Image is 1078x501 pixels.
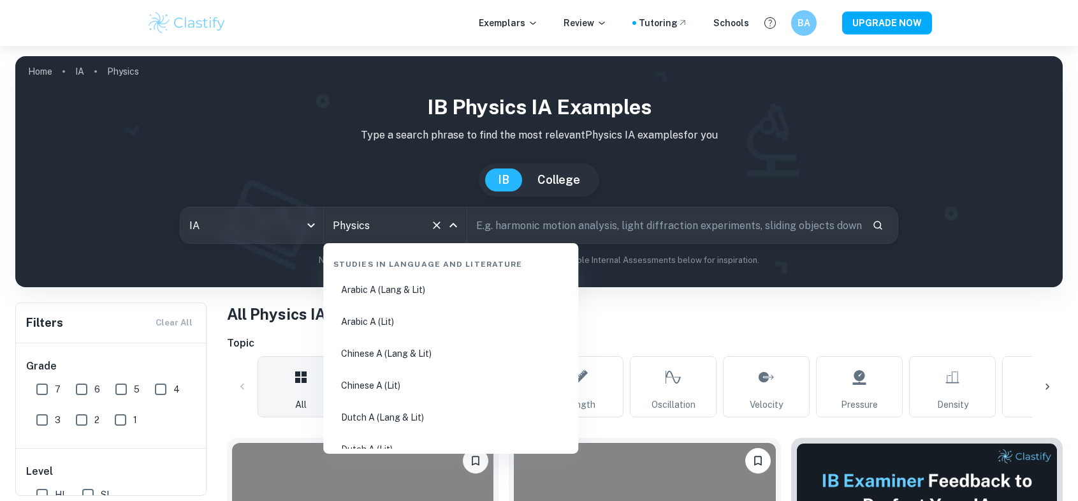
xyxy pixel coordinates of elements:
button: Search [867,214,889,236]
button: Clear [428,216,446,234]
h6: Filters [26,314,63,332]
p: Physics [107,64,139,79]
img: profile cover [15,56,1063,287]
span: Pressure [841,398,878,412]
span: Density [937,398,968,412]
li: Chinese A (Lang & Lit) [328,339,573,368]
h6: Topic [227,336,1063,351]
button: IB [485,168,522,191]
button: UPGRADE NOW [842,11,932,34]
h6: BA [796,16,811,30]
span: 1 [133,413,137,427]
h1: All Physics IA Examples [227,303,1063,325]
span: 5 [134,382,140,396]
span: 6 [94,382,100,396]
button: Help and Feedback [759,12,781,34]
p: Not sure what to search for? You can always look through our example Internal Assessments below f... [25,254,1053,267]
li: Arabic A (Lang & Lit) [328,275,573,304]
li: Dutch A (Lit) [328,435,573,464]
img: Clastify logo [147,10,228,36]
p: Review [564,16,607,30]
p: Exemplars [479,16,538,30]
h6: Grade [26,359,197,374]
h1: IB Physics IA examples [25,92,1053,123]
div: IA [180,207,323,243]
h6: Level [26,464,197,479]
input: E.g. harmonic motion analysis, light diffraction experiments, sliding objects down a ramp... [467,207,862,243]
button: Close [444,216,462,234]
a: IA [75,63,84,80]
span: 2 [94,413,99,427]
span: Oscillation [652,398,696,412]
li: Arabic A (Lit) [328,307,573,336]
span: Length [565,398,595,412]
li: Dutch A (Lang & Lit) [328,403,573,432]
a: Home [28,63,52,80]
button: Bookmark [745,448,771,474]
a: Schools [713,16,749,30]
span: Velocity [750,398,783,412]
button: College [525,168,593,191]
div: Studies in Language and Literature [328,248,573,275]
span: 4 [173,382,180,396]
span: All [295,398,307,412]
span: 7 [55,382,61,396]
p: Type a search phrase to find the most relevant Physics IA examples for you [25,128,1053,143]
button: Bookmark [463,448,488,474]
a: Tutoring [639,16,688,30]
li: Chinese A (Lit) [328,371,573,400]
span: 3 [55,413,61,427]
button: BA [791,10,817,36]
